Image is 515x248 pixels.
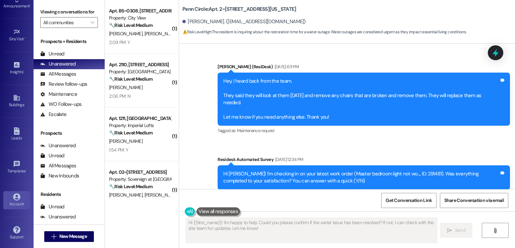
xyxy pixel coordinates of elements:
strong: 🔧 Risk Level: Medium [109,22,153,28]
div: Hey, I heard back from the team. They said they will look at them [DATE] and remove any chairs th... [223,78,499,121]
div: Unanswered [40,60,76,68]
div: Prospects + Residents [34,38,105,45]
div: Residents [34,191,105,198]
button: Send [440,223,472,238]
div: 2:06 PM: N [109,93,130,99]
div: WO Follow-ups [40,101,81,108]
span: Maintenance request [237,128,275,133]
span: [PERSON_NAME] [145,31,178,37]
div: [DATE] 12:34 PM [274,156,303,163]
div: [PERSON_NAME]. ([EMAIL_ADDRESS][DOMAIN_NAME]) [182,18,306,25]
div: All Messages [40,71,76,78]
i:  [91,20,94,25]
div: Property: [GEOGRAPHIC_DATA] [109,68,171,75]
span: • [24,36,25,40]
div: Maintenance [40,91,77,98]
div: Escalate [40,111,66,118]
div: Tagged as: [218,126,510,135]
strong: ⚠️ Risk Level: High [182,29,211,35]
div: 2:09 PM: Y [109,39,130,45]
div: All Messages [40,223,76,231]
button: New Message [44,231,94,242]
button: Get Conversation Link [381,193,436,208]
span: • [30,3,31,7]
a: Insights • [3,59,30,77]
span: [PERSON_NAME] [109,31,145,37]
i:  [447,228,452,233]
div: Apt. 1211, [GEOGRAPHIC_DATA] [109,115,171,122]
span: New Message [59,233,87,240]
div: Apt. 2110, [STREET_ADDRESS] [109,61,171,68]
div: Unanswered [40,142,76,149]
a: Account [3,191,30,209]
span: • [26,168,27,172]
b: Penn Circle: Apt. 2~[STREET_ADDRESS][US_STATE] [182,6,296,13]
a: Buildings [3,92,30,110]
span: Share Conversation via email [444,197,504,204]
div: Property: City View [109,14,171,22]
span: Send [455,227,465,234]
div: Residesk Automated Survey [218,156,510,165]
a: Site Visit • [3,26,30,44]
div: Property: Sovereign at [GEOGRAPHIC_DATA] [109,176,171,183]
strong: 🔧 Risk Level: Medium [109,130,153,136]
span: • [23,69,24,73]
div: Hi [PERSON_NAME]! I'm checking in on your latest work order (Master bedroom light not wo..., ID: ... [223,170,499,185]
div: Unanswered [40,213,76,220]
button: Share Conversation via email [440,193,508,208]
span: : The resident is inquiring about the restoration time for a water outage. Water outages are cons... [182,29,466,36]
div: [DATE] 6:11 PM [273,63,299,70]
strong: 🔧 Risk Level: Medium [109,183,153,190]
label: Viewing conversations for [40,7,98,17]
div: [PERSON_NAME] (ResiDesk) [218,63,510,73]
i:  [493,228,498,233]
textarea: Hi {{first_name}}! I'm happy to help. Could you please confirm if the water issue has been resolv... [186,218,437,243]
input: All communities [43,17,87,28]
div: Prospects [34,130,105,137]
a: Templates • [3,158,30,176]
span: [PERSON_NAME] [109,192,145,198]
span: Get Conversation Link [386,197,432,204]
div: Unread [40,152,64,159]
div: New Inbounds [40,172,79,179]
a: Leads [3,125,30,143]
i:  [51,234,56,239]
div: Review follow-ups [40,81,87,88]
div: 1:54 PM: Y [109,147,128,153]
span: [PERSON_NAME] [145,192,178,198]
strong: 🔧 Risk Level: Medium [109,76,153,82]
div: Apt. 02~[STREET_ADDRESS] [109,169,171,176]
span: [PERSON_NAME] [109,138,142,144]
div: All Messages [40,162,76,169]
div: Apt. B5~0308, [STREET_ADDRESS] [109,7,171,14]
div: Property: Imperial Lofts [109,122,171,129]
div: Unread [40,203,64,210]
span: [PERSON_NAME] [109,84,142,90]
div: Unread [40,50,64,57]
a: Support [3,224,30,242]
